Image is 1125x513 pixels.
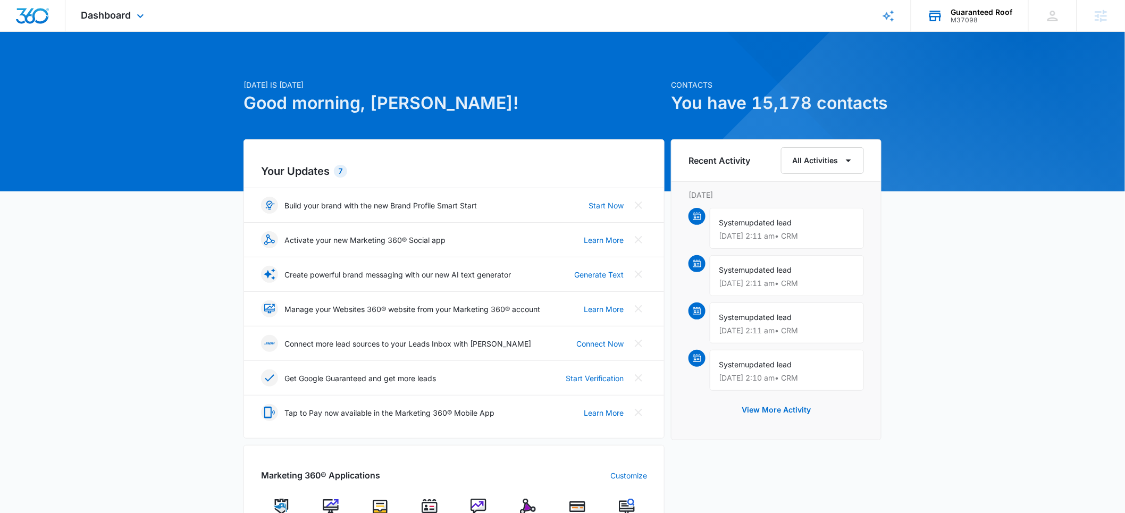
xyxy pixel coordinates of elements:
[671,90,881,116] h1: You have 15,178 contacts
[334,165,347,178] div: 7
[574,269,624,280] a: Generate Text
[244,79,665,90] p: [DATE] is [DATE]
[781,147,864,174] button: All Activities
[261,469,380,482] h2: Marketing 360® Applications
[745,265,792,274] span: updated lead
[284,407,494,418] p: Tap to Pay now available in the Marketing 360® Mobile App
[284,304,540,315] p: Manage your Websites 360® website from your Marketing 360® account
[244,90,665,116] h1: Good morning, [PERSON_NAME]!
[731,397,821,423] button: View More Activity
[630,231,647,248] button: Close
[630,335,647,352] button: Close
[284,338,531,349] p: Connect more lead sources to your Leads Inbox with [PERSON_NAME]
[576,338,624,349] a: Connect Now
[261,163,647,179] h2: Your Updates
[671,79,881,90] p: Contacts
[584,304,624,315] a: Learn More
[689,189,864,200] p: [DATE]
[630,266,647,283] button: Close
[951,8,1013,16] div: account name
[584,234,624,246] a: Learn More
[745,360,792,369] span: updated lead
[630,404,647,421] button: Close
[745,218,792,227] span: updated lead
[719,360,745,369] span: System
[719,374,855,382] p: [DATE] 2:10 am • CRM
[81,10,131,21] span: Dashboard
[719,218,745,227] span: System
[719,265,745,274] span: System
[284,269,511,280] p: Create powerful brand messaging with our new AI text generator
[630,369,647,386] button: Close
[630,197,647,214] button: Close
[745,313,792,322] span: updated lead
[284,234,446,246] p: Activate your new Marketing 360® Social app
[284,373,436,384] p: Get Google Guaranteed and get more leads
[566,373,624,384] a: Start Verification
[719,313,745,322] span: System
[284,200,477,211] p: Build your brand with the new Brand Profile Smart Start
[630,300,647,317] button: Close
[951,16,1013,24] div: account id
[719,280,855,287] p: [DATE] 2:11 am • CRM
[719,327,855,334] p: [DATE] 2:11 am • CRM
[689,154,750,167] h6: Recent Activity
[610,470,647,481] a: Customize
[589,200,624,211] a: Start Now
[584,407,624,418] a: Learn More
[719,232,855,240] p: [DATE] 2:11 am • CRM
